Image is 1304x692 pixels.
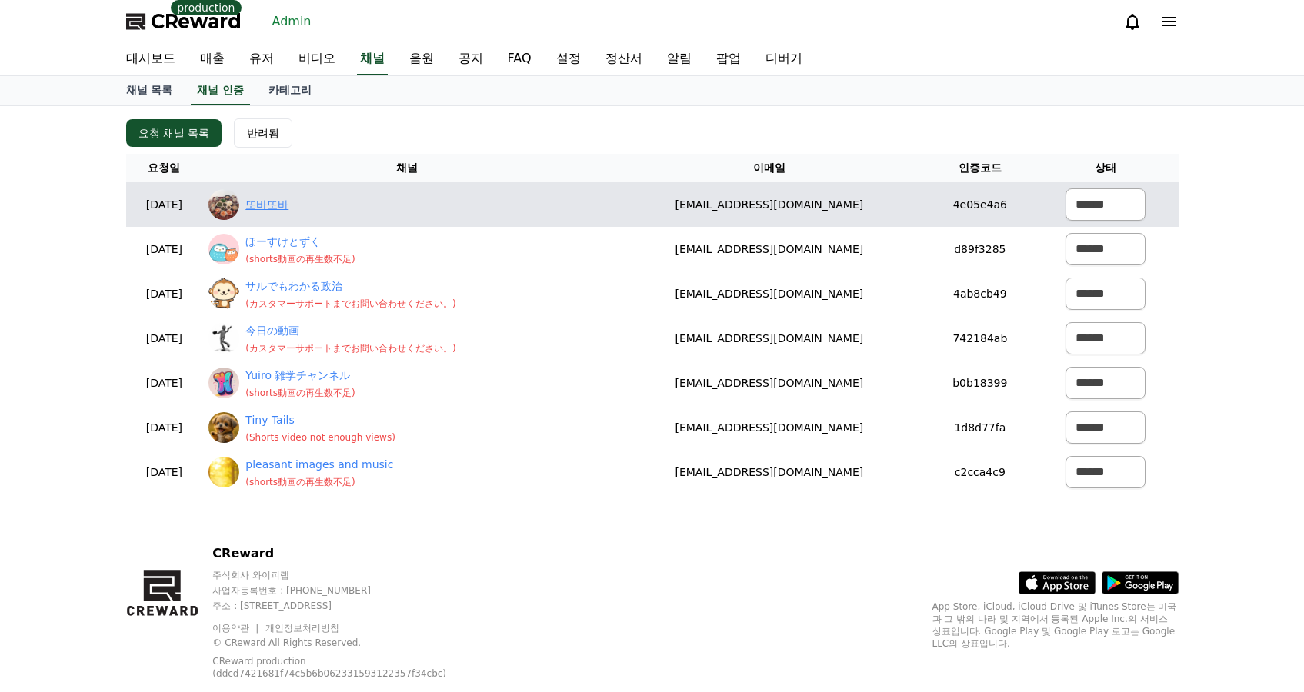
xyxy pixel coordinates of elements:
a: サルでもわかる政治 [245,278,455,294]
a: 공지 [446,43,495,75]
img: Yuiro 雑学チャンネル [208,368,239,398]
th: 채널 [202,154,611,182]
th: 인증코드 [927,154,1032,182]
a: Home [5,487,102,526]
a: Tiny Tails [245,412,395,428]
td: b0b18399 [927,361,1032,405]
a: Settings [198,487,295,526]
img: Tiny Tails [208,412,239,443]
a: 정산서 [593,43,655,75]
td: [EMAIL_ADDRESS][DOMAIN_NAME] [612,271,928,316]
a: FAQ [495,43,544,75]
a: 디버거 [753,43,815,75]
img: 今日の動画 [208,323,239,354]
p: CReward production (ddcd7421681f74c5b6b062331593122357f34cbc) [212,655,459,680]
td: [EMAIL_ADDRESS][DOMAIN_NAME] [612,182,928,227]
p: [DATE] [132,331,197,347]
span: Messages [128,511,173,524]
a: 알림 [655,43,704,75]
a: pleasant images and music [245,457,393,473]
td: [EMAIL_ADDRESS][DOMAIN_NAME] [612,361,928,405]
p: ( カスタマーサポートまでお問い合わせください。 ) [245,342,455,354]
a: 매출 [188,43,237,75]
p: [DATE] [132,241,197,258]
td: 1d8d77fa [927,405,1032,450]
a: 비디오 [286,43,348,75]
p: App Store, iCloud, iCloud Drive 및 iTunes Store는 미국과 그 밖의 나라 및 지역에서 등록된 Apple Inc.의 서비스 상표입니다. Goo... [932,601,1179,650]
td: d89f3285 [927,227,1032,271]
p: [DATE] [132,464,197,481]
p: [DATE] [132,375,197,391]
span: CReward [151,9,242,34]
p: [DATE] [132,197,197,213]
div: 반려됨 [247,125,279,141]
th: 요청일 [126,154,203,182]
th: 상태 [1033,154,1179,182]
a: 이용약관 [212,623,261,634]
p: ( Shorts video not enough views ) [245,431,395,444]
a: 채널 인증 [191,76,250,105]
td: 4ab8cb49 [927,271,1032,316]
img: pleasant images and music [208,457,239,487]
td: c2cca4c9 [927,450,1032,494]
a: 개인정보처리방침 [265,623,339,634]
p: 주식회사 와이피랩 [212,569,482,581]
a: 설정 [544,43,593,75]
img: ほーすけとずく [208,234,239,264]
span: Home [39,511,66,523]
a: 음원 [397,43,446,75]
a: Yuiro 雑学チャンネル [245,368,355,384]
p: 사업자등록번호 : [PHONE_NUMBER] [212,584,482,597]
p: ( shorts動画の再生数不足 ) [245,476,393,488]
td: [EMAIL_ADDRESS][DOMAIN_NAME] [612,450,928,494]
a: 팝업 [704,43,753,75]
p: ( カスタマーサポートまでお問い合わせください。 ) [245,298,455,310]
p: CReward [212,544,482,563]
a: Admin [266,9,318,34]
a: 今日の動画 [245,323,455,339]
img: サルでもわかる政治 [208,278,239,309]
div: 요청 채널 목록 [138,125,210,141]
th: 이메일 [612,154,928,182]
a: 유저 [237,43,286,75]
td: [EMAIL_ADDRESS][DOMAIN_NAME] [612,316,928,361]
td: 742184ab [927,316,1032,361]
a: 또바또바 [245,197,288,213]
button: 요청 채널 목록 [126,119,222,147]
button: 반려됨 [234,118,292,148]
p: ( shorts動画の再生数不足 ) [245,387,355,399]
td: [EMAIL_ADDRESS][DOMAIN_NAME] [612,227,928,271]
p: ( shorts動画の再生数不足 ) [245,253,355,265]
img: 또바또바 [208,189,239,220]
p: [DATE] [132,420,197,436]
td: [EMAIL_ADDRESS][DOMAIN_NAME] [612,405,928,450]
td: 4e05e4a6 [927,182,1032,227]
p: © CReward All Rights Reserved. [212,637,482,649]
span: Settings [228,511,265,523]
a: 카테고리 [256,76,324,105]
p: [DATE] [132,286,197,302]
a: 채널 [357,43,388,75]
a: Messages [102,487,198,526]
a: CReward [126,9,242,34]
a: ほーすけとずく [245,234,355,250]
a: 대시보드 [114,43,188,75]
a: 채널 목록 [114,76,185,105]
p: 주소 : [STREET_ADDRESS] [212,600,482,612]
